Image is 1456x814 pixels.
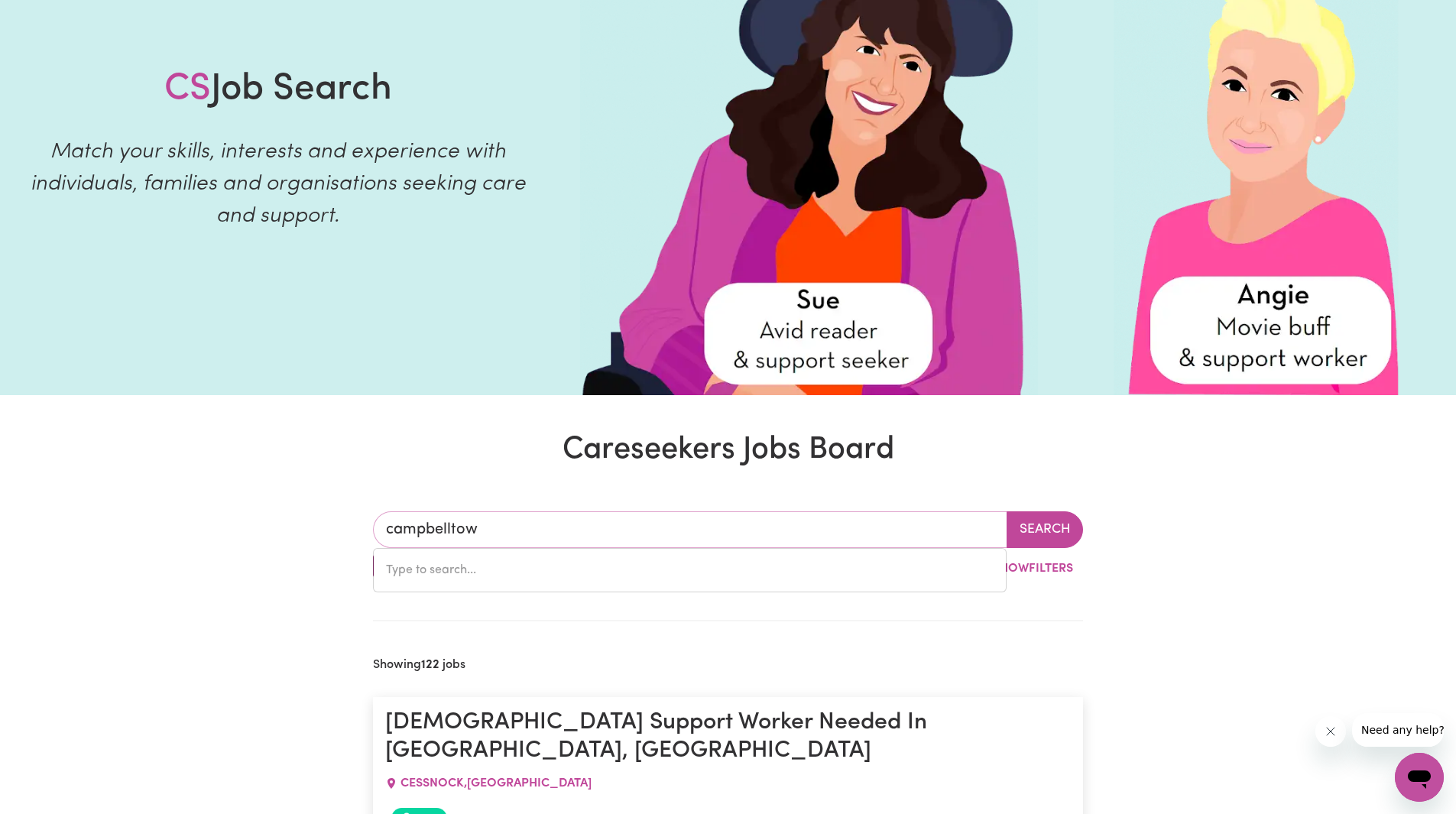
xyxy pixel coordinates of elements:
span: Show [993,563,1029,575]
span: CS [164,71,211,108]
span: CESSNOCK , [GEOGRAPHIC_DATA] [400,777,592,790]
iframe: Message from company [1352,713,1444,747]
b: 122 [421,659,439,671]
span: Need any help? [9,11,92,23]
h1: Job Search [164,68,392,112]
iframe: Button to launch messaging window [1395,753,1444,802]
div: menu-options [373,548,1007,592]
button: Search [1007,511,1083,548]
p: Match your skills, interests and experience with individuals, families and organisations seeking ... [18,136,537,232]
h1: [DEMOGRAPHIC_DATA] Support Worker Needed In [GEOGRAPHIC_DATA], [GEOGRAPHIC_DATA] [385,709,1071,765]
input: Enter a suburb or postcode [373,511,1007,548]
h2: Showing jobs [373,658,465,673]
button: ShowFilters [965,554,1083,583]
iframe: Close message [1315,716,1346,747]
